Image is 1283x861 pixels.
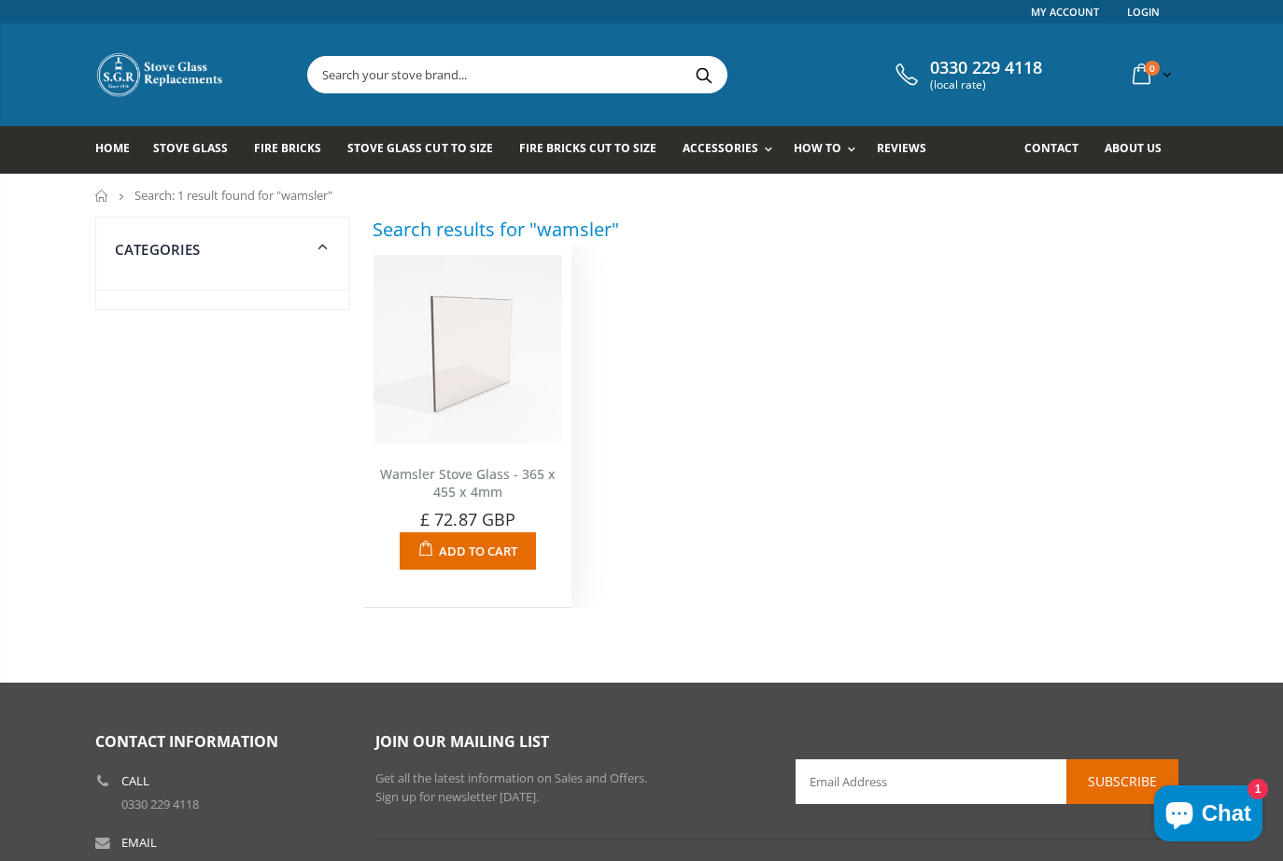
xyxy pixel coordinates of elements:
[121,775,149,787] b: Call
[347,140,492,156] span: Stove Glass Cut To Size
[400,532,535,570] button: Add to Cart
[95,190,109,202] a: Home
[95,126,144,174] a: Home
[1145,61,1160,76] span: 0
[1024,126,1093,174] a: Contact
[930,58,1042,78] span: 0330 229 4118
[420,508,515,530] span: £ 72.87 GBP
[794,126,865,174] a: How To
[153,126,242,174] a: Stove Glass
[308,57,936,92] input: Search your stove brand...
[1105,126,1176,174] a: About us
[254,126,335,174] a: Fire Bricks
[930,78,1042,92] span: (local rate)
[439,543,517,559] span: Add to Cart
[347,126,506,174] a: Stove Glass Cut To Size
[796,759,1178,804] input: Email Address
[1125,56,1176,92] a: 0
[683,57,725,92] button: Search
[254,140,321,156] span: Fire Bricks
[153,140,228,156] span: Stove Glass
[683,140,758,156] span: Accessories
[519,140,656,156] span: Fire Bricks Cut To Size
[374,255,562,444] img: Wamsler Stove Glass
[1105,140,1162,156] span: About us
[121,796,199,812] a: 0330 229 4118
[115,240,201,259] span: Categories
[1024,140,1079,156] span: Contact
[121,837,157,849] b: Email
[877,126,940,174] a: Reviews
[380,465,556,501] a: Wamsler Stove Glass - 365 x 455 x 4mm
[891,58,1042,92] a: 0330 229 4118 (local rate)
[134,187,332,204] span: Search: 1 result found for "wamsler"
[683,126,782,174] a: Accessories
[794,140,841,156] span: How To
[1149,785,1268,846] inbox-online-store-chat: Shopify online store chat
[877,140,926,156] span: Reviews
[95,51,226,98] img: Stove Glass Replacement
[375,731,549,752] span: Join our mailing list
[95,731,278,752] span: Contact Information
[95,140,130,156] span: Home
[373,217,619,242] h3: Search results for "wamsler"
[1066,759,1178,804] button: Subscribe
[375,769,768,806] p: Get all the latest information on Sales and Offers. Sign up for newsletter [DATE].
[519,126,670,174] a: Fire Bricks Cut To Size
